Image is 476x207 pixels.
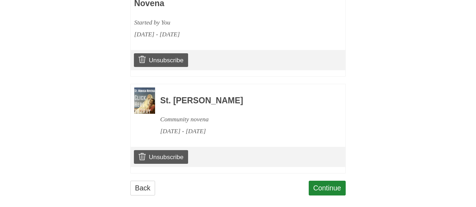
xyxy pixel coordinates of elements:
[134,87,155,114] img: Novena image
[134,17,300,28] div: Started by You
[160,113,326,125] div: Community novena
[134,150,188,164] a: Unsubscribe
[134,53,188,67] a: Unsubscribe
[309,181,346,195] a: Continue
[134,28,300,40] div: [DATE] - [DATE]
[160,96,326,105] h3: St. [PERSON_NAME]
[160,125,326,137] div: [DATE] - [DATE]
[130,181,155,195] a: Back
